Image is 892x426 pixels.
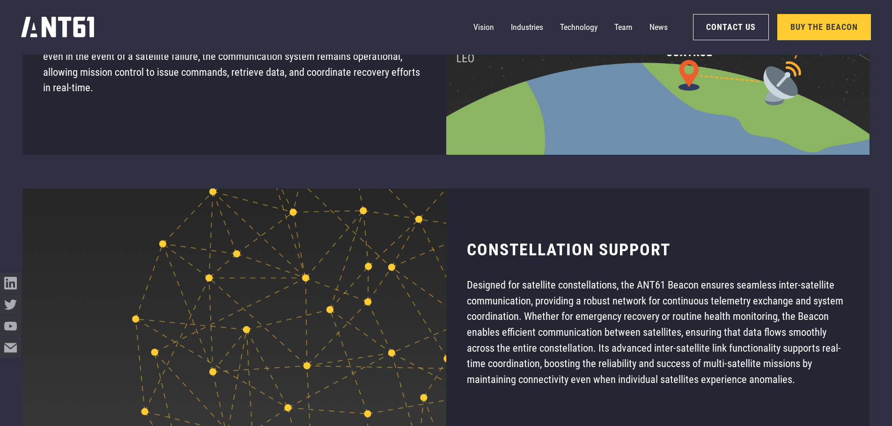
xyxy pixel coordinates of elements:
a: home [21,13,96,41]
a: News [649,17,668,38]
p: Designed for satellite constellations, the ANT61 Beacon ensures seamless inter-satellite communic... [467,277,848,387]
a: Technology [560,17,597,38]
h3: Constellation support [467,239,670,260]
a: Vision [473,17,494,38]
a: Contact Us [693,14,769,40]
a: Team [614,17,633,38]
a: Buy the Beacon [777,14,871,40]
a: Industries [511,17,543,38]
